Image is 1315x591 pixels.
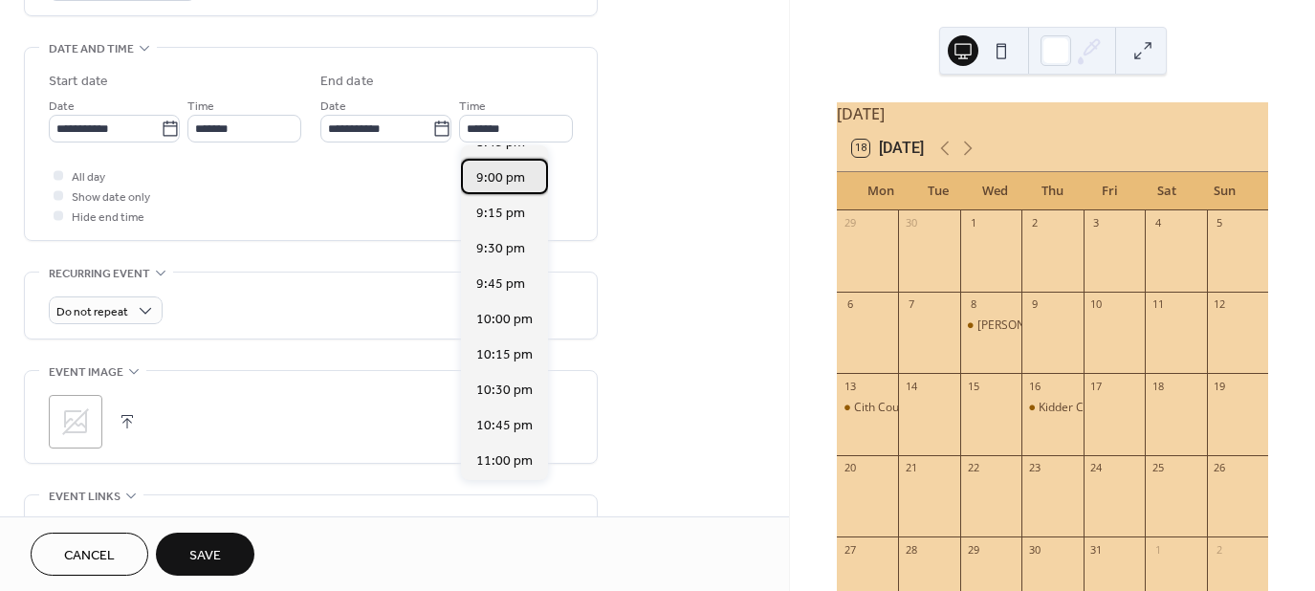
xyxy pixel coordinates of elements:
div: Cith Council Meeting [854,400,964,416]
div: 12 [1213,297,1227,312]
div: 19 [1213,379,1227,393]
div: ; [49,395,102,449]
div: 30 [1027,542,1041,557]
span: Recurring event [49,264,150,284]
div: Tue [910,172,967,210]
span: Show date only [72,187,150,208]
button: 18[DATE] [845,135,931,162]
span: 11:00 pm [476,450,533,471]
div: Kidder County Council on Aging Board Meeting [1039,400,1287,416]
span: 9:15 pm [476,203,525,223]
button: Cancel [31,533,148,576]
div: [DATE] [837,102,1268,125]
div: 14 [904,379,918,393]
div: 1 [1151,542,1165,557]
div: 26 [1213,461,1227,475]
span: Date [320,97,346,117]
div: 29 [843,216,857,230]
div: 3 [1089,216,1104,230]
span: 10:30 pm [476,380,533,400]
div: 2 [1213,542,1227,557]
div: Sat [1138,172,1195,210]
div: 7 [904,297,918,312]
div: 24 [1089,461,1104,475]
div: Wed [967,172,1024,210]
div: 6 [843,297,857,312]
div: [PERSON_NAME] Betterment Group [977,317,1168,334]
div: Kidder County Council on Aging Board Meeting [1021,400,1083,416]
span: Do not repeat [56,301,128,323]
div: 5 [1213,216,1227,230]
div: 9 [1027,297,1041,312]
div: Start date [49,72,108,92]
div: 27 [843,542,857,557]
div: Cith Council Meeting [837,400,898,416]
div: 29 [966,542,980,557]
div: 13 [843,379,857,393]
span: Time [459,97,486,117]
div: 25 [1151,461,1165,475]
div: Fri [1081,172,1138,210]
div: 20 [843,461,857,475]
span: 10:45 pm [476,415,533,435]
span: 10:15 pm [476,344,533,364]
span: Time [187,97,214,117]
div: 18 [1151,379,1165,393]
div: 21 [904,461,918,475]
span: Cancel [64,546,115,566]
div: 30 [904,216,918,230]
div: 2 [1027,216,1041,230]
button: Save [156,533,254,576]
span: Event image [49,362,123,383]
div: 15 [966,379,980,393]
div: 4 [1151,216,1165,230]
div: Sun [1195,172,1253,210]
div: Thu [1024,172,1082,210]
div: 8 [966,297,980,312]
span: 9:00 pm [476,167,525,187]
div: 28 [904,542,918,557]
div: Steele Betterment Group [960,317,1021,334]
span: Date [49,97,75,117]
div: 23 [1027,461,1041,475]
div: 17 [1089,379,1104,393]
div: 10 [1089,297,1104,312]
div: 22 [966,461,980,475]
div: 1 [966,216,980,230]
div: 31 [1089,542,1104,557]
div: End date [320,72,374,92]
span: 10:00 pm [476,309,533,329]
span: All day [72,167,105,187]
div: Mon [852,172,910,210]
div: 16 [1027,379,1041,393]
div: 11 [1151,297,1165,312]
span: 9:45 pm [476,274,525,294]
span: Hide end time [72,208,144,228]
span: Date and time [49,39,134,59]
span: Event links [49,487,121,507]
span: Save [189,546,221,566]
span: 9:30 pm [476,238,525,258]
